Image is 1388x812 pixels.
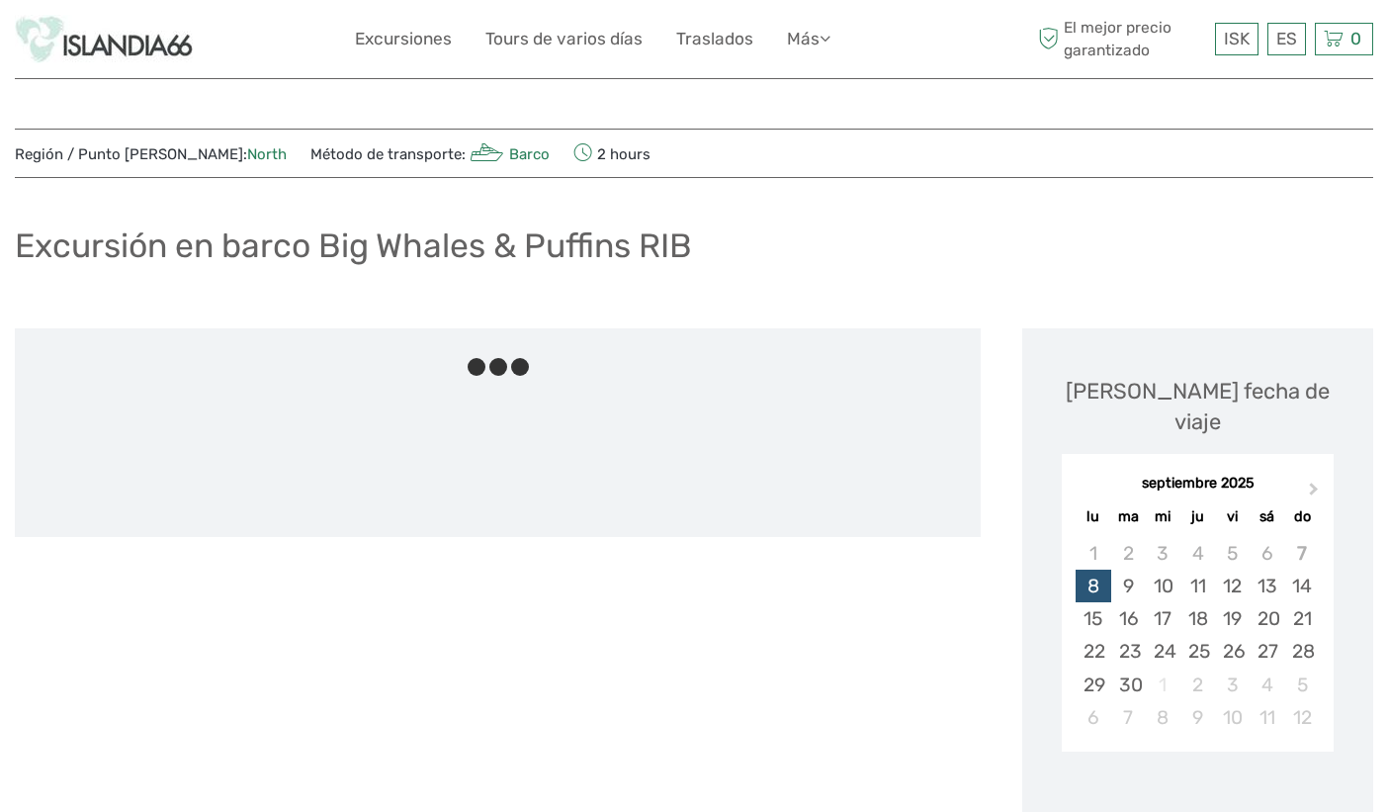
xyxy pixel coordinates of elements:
[1180,503,1215,530] div: ju
[1267,23,1306,55] div: ES
[1146,701,1180,734] div: Choose miércoles, 8 de octubre de 2025
[485,25,643,53] a: Tours de varios días
[1146,669,1180,701] div: Not available miércoles, 1 de octubre de 2025
[1146,537,1180,570] div: Not available miércoles, 3 de septiembre de 2025
[1042,376,1353,438] div: [PERSON_NAME] fecha de viaje
[1068,537,1327,734] div: month 2025-09
[1180,570,1215,602] div: Choose jueves, 11 de septiembre de 2025
[1300,479,1332,510] button: Next Month
[1224,29,1250,48] span: ISK
[355,25,452,53] a: Excursiones
[1034,17,1211,60] span: El mejor precio garantizado
[1180,701,1215,734] div: Choose jueves, 9 de octubre de 2025
[1180,537,1215,570] div: Not available jueves, 4 de septiembre de 2025
[1284,570,1319,602] div: Choose domingo, 14 de septiembre de 2025
[1111,602,1146,635] div: Choose martes, 16 de septiembre de 2025
[1215,602,1250,635] div: Choose viernes, 19 de septiembre de 2025
[1250,669,1284,701] div: Choose sábado, 4 de octubre de 2025
[1111,570,1146,602] div: Choose martes, 9 de septiembre de 2025
[1076,602,1110,635] div: Choose lunes, 15 de septiembre de 2025
[1146,503,1180,530] div: mi
[1215,570,1250,602] div: Choose viernes, 12 de septiembre de 2025
[15,226,692,266] h1: Excursión en barco Big Whales & Puffins RIB
[1347,29,1364,48] span: 0
[1111,635,1146,668] div: Choose martes, 23 de septiembre de 2025
[310,139,550,167] span: Método de transporte:
[1146,602,1180,635] div: Choose miércoles, 17 de septiembre de 2025
[1284,537,1319,570] div: Not available domingo, 7 de septiembre de 2025
[573,139,651,167] span: 2 hours
[1284,503,1319,530] div: do
[1062,474,1334,495] div: septiembre 2025
[466,145,550,163] a: Barco
[1076,701,1110,734] div: Choose lunes, 6 de octubre de 2025
[1250,701,1284,734] div: Choose sábado, 11 de octubre de 2025
[1111,669,1146,701] div: Choose martes, 30 de septiembre de 2025
[676,25,753,53] a: Traslados
[1111,503,1146,530] div: ma
[1180,602,1215,635] div: Choose jueves, 18 de septiembre de 2025
[1076,503,1110,530] div: lu
[1250,537,1284,570] div: Not available sábado, 6 de septiembre de 2025
[1076,635,1110,668] div: Choose lunes, 22 de septiembre de 2025
[1284,701,1319,734] div: Choose domingo, 12 de octubre de 2025
[1180,669,1215,701] div: Choose jueves, 2 de octubre de 2025
[1284,602,1319,635] div: Choose domingo, 21 de septiembre de 2025
[247,145,287,163] a: North
[1284,669,1319,701] div: Choose domingo, 5 de octubre de 2025
[1076,537,1110,570] div: Not available lunes, 1 de septiembre de 2025
[1250,635,1284,668] div: Choose sábado, 27 de septiembre de 2025
[15,15,193,63] img: Islandia66
[1284,635,1319,668] div: Choose domingo, 28 de septiembre de 2025
[1111,701,1146,734] div: Choose martes, 7 de octubre de 2025
[1250,503,1284,530] div: sá
[787,25,830,53] a: Más
[15,144,287,165] span: Región / Punto [PERSON_NAME]:
[1146,635,1180,668] div: Choose miércoles, 24 de septiembre de 2025
[1250,570,1284,602] div: Choose sábado, 13 de septiembre de 2025
[1146,570,1180,602] div: Choose miércoles, 10 de septiembre de 2025
[1215,669,1250,701] div: Choose viernes, 3 de octubre de 2025
[1215,701,1250,734] div: Choose viernes, 10 de octubre de 2025
[1250,602,1284,635] div: Choose sábado, 20 de septiembre de 2025
[1076,669,1110,701] div: Choose lunes, 29 de septiembre de 2025
[1215,537,1250,570] div: Not available viernes, 5 de septiembre de 2025
[1215,503,1250,530] div: vi
[1215,635,1250,668] div: Choose viernes, 26 de septiembre de 2025
[1180,635,1215,668] div: Choose jueves, 25 de septiembre de 2025
[1076,570,1110,602] div: Choose lunes, 8 de septiembre de 2025
[1111,537,1146,570] div: Not available martes, 2 de septiembre de 2025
